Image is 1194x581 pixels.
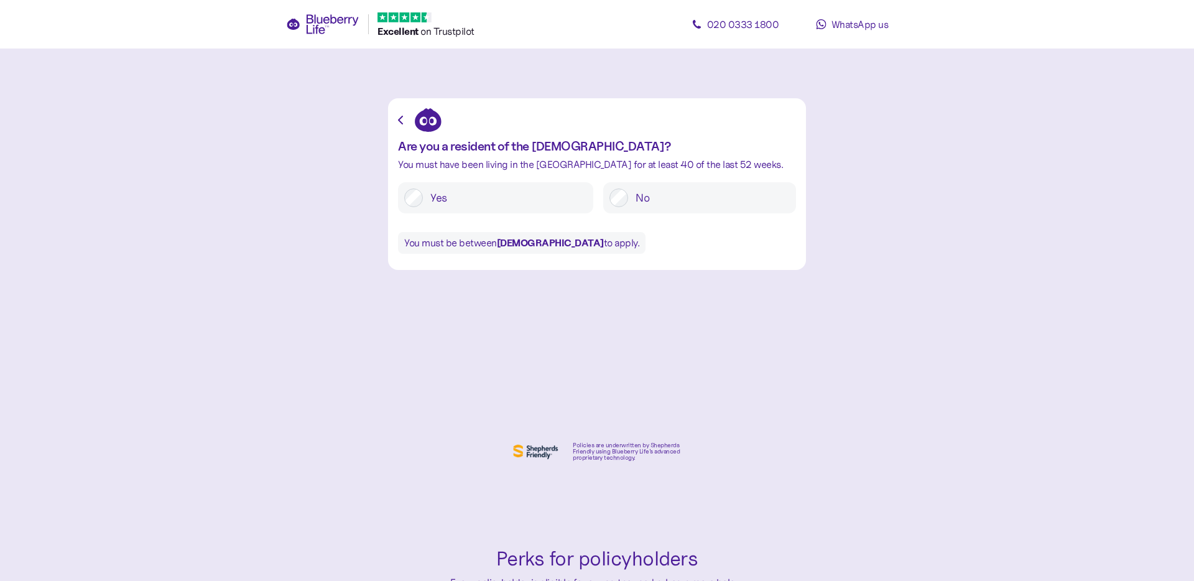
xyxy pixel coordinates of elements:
[377,25,420,37] span: Excellent ️
[398,232,646,254] div: You must be between to apply.
[420,25,474,37] span: on Trustpilot
[394,544,800,575] div: Perks for policyholders
[511,442,560,462] img: Shephers Friendly
[423,188,587,207] label: Yes
[707,18,779,30] span: 020 0333 1800
[398,159,796,170] div: You must have been living in the [GEOGRAPHIC_DATA] for at least 40 of the last 52 weeks.
[573,442,683,461] div: Policies are underwritten by Shepherds Friendly using Blueberry Life’s advanced proprietary techn...
[796,12,908,37] a: WhatsApp us
[679,12,791,37] a: 020 0333 1800
[398,139,796,153] div: Are you a resident of the [DEMOGRAPHIC_DATA]?
[831,18,889,30] span: WhatsApp us
[628,188,790,207] label: No
[497,236,604,249] b: [DEMOGRAPHIC_DATA]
